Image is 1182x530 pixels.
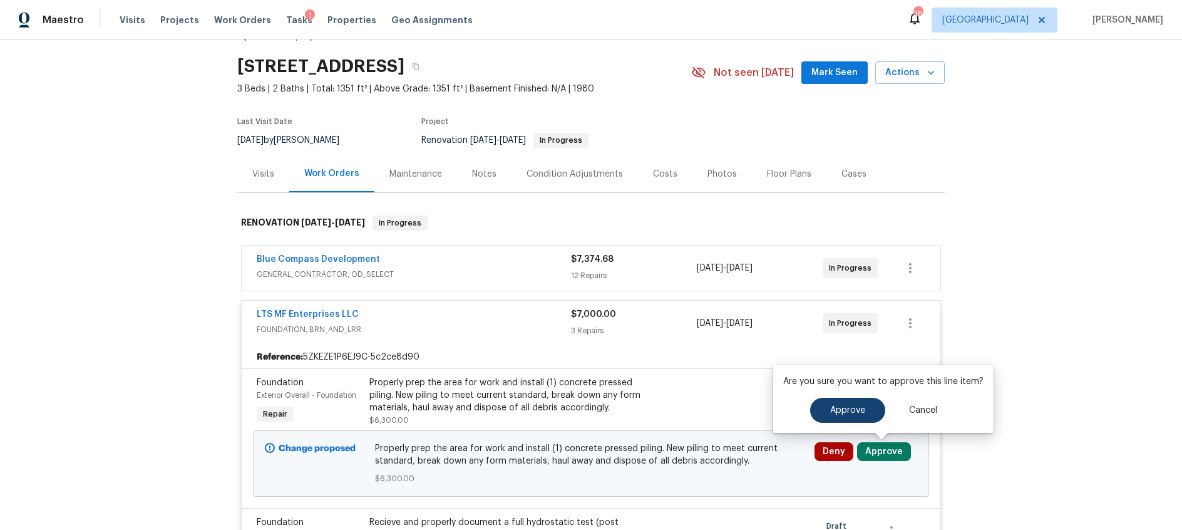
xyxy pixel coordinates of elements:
[500,136,526,145] span: [DATE]
[783,375,984,388] p: Are you sure you want to approve this line item?
[257,310,359,319] a: LTS MF Enterprises LLC
[369,417,409,424] span: $6,300.00
[571,269,697,282] div: 12 Repairs
[237,136,264,145] span: [DATE]
[913,8,922,20] div: 38
[237,133,354,148] div: by [PERSON_NAME]
[374,217,426,229] span: In Progress
[697,317,753,330] span: -
[404,55,427,78] button: Copy Address
[885,65,935,81] span: Actions
[571,310,616,319] span: $7,000.00
[257,518,304,527] span: Foundation
[237,60,404,73] h2: [STREET_ADDRESS]
[942,14,1029,26] span: [GEOGRAPHIC_DATA]
[335,218,365,227] span: [DATE]
[257,255,380,264] a: Blue Compass Development
[829,262,876,274] span: In Progress
[237,203,945,243] div: RENOVATION [DATE]-[DATE]In Progress
[857,442,911,461] button: Approve
[257,268,571,281] span: GENERAL_CONTRACTOR, OD_SELECT
[889,398,957,423] button: Cancel
[257,378,304,387] span: Foundation
[829,317,876,330] span: In Progress
[237,83,691,95] span: 3 Beds | 2 Baths | Total: 1351 ft² | Above Grade: 1351 ft² | Basement Finished: N/A | 1980
[257,351,303,363] b: Reference:
[811,65,858,81] span: Mark Seen
[801,61,868,85] button: Mark Seen
[815,442,853,461] button: Deny
[252,168,274,180] div: Visits
[257,323,571,336] span: FOUNDATION, BRN_AND_LRR
[214,14,271,26] span: Work Orders
[707,168,737,180] div: Photos
[241,216,365,231] h6: RENOVATION
[305,9,315,22] div: 1
[369,377,644,414] div: Properly prep the area for work and install (1) concrete pressed piling. New piling to meet curre...
[242,346,940,368] div: 5ZKEZE1P6EJ9C-5c2ce8d90
[571,255,614,264] span: $7,374.68
[830,406,865,415] span: Approve
[375,472,808,485] span: $6,300.00
[472,168,496,180] div: Notes
[421,136,588,145] span: Renovation
[327,14,376,26] span: Properties
[697,319,723,328] span: [DATE]
[535,137,587,144] span: In Progress
[421,118,449,125] span: Project
[286,16,312,24] span: Tasks
[527,168,623,180] div: Condition Adjustments
[909,406,937,415] span: Cancel
[714,66,794,79] span: Not seen [DATE]
[301,218,365,227] span: -
[571,325,697,337] div: 3 Repairs
[726,319,753,328] span: [DATE]
[810,398,885,423] button: Approve
[470,136,526,145] span: -
[258,408,292,420] span: Repair
[697,264,723,273] span: [DATE]
[301,218,331,227] span: [DATE]
[653,168,677,180] div: Costs
[160,14,199,26] span: Projects
[257,392,356,399] span: Exterior Overall - Foundation
[726,264,753,273] span: [DATE]
[697,262,753,274] span: -
[43,14,84,26] span: Maestro
[279,444,356,453] b: Change proposed
[391,14,473,26] span: Geo Assignments
[470,136,496,145] span: [DATE]
[841,168,866,180] div: Cases
[120,14,145,26] span: Visits
[875,61,945,85] button: Actions
[375,442,808,467] span: Properly prep the area for work and install (1) concrete pressed piling. New piling to meet curre...
[389,168,442,180] div: Maintenance
[767,168,811,180] div: Floor Plans
[237,118,292,125] span: Last Visit Date
[304,167,359,180] div: Work Orders
[1087,14,1163,26] span: [PERSON_NAME]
